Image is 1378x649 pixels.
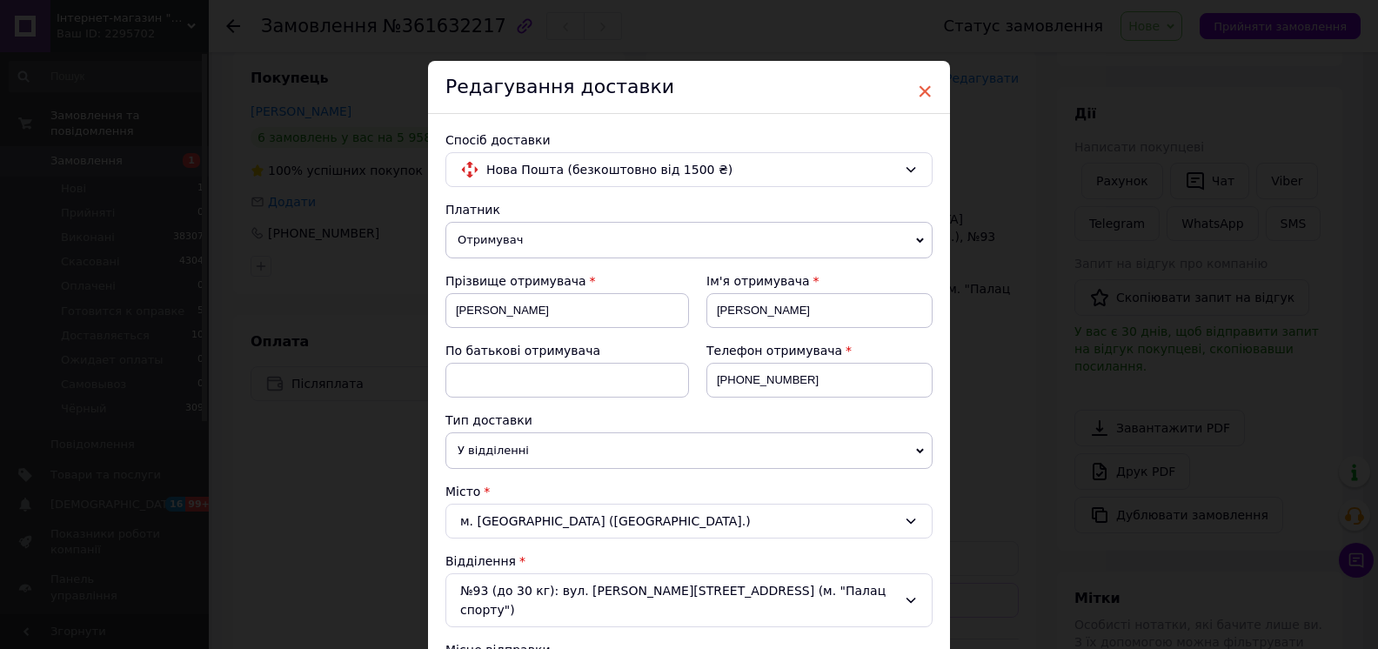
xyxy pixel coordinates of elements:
input: +380 [706,363,933,398]
span: Телефон отримувача [706,344,842,358]
span: Тип доставки [445,413,532,427]
span: Отримувач [445,222,933,258]
span: × [917,77,933,106]
span: Нова Пошта (безкоштовно від 1500 ₴) [486,160,897,179]
span: Платник [445,203,500,217]
span: Прізвище отримувача [445,274,586,288]
div: Спосіб доставки [445,131,933,149]
div: №93 (до 30 кг): вул. [PERSON_NAME][STREET_ADDRESS] (м. "Палац спорту") [445,573,933,627]
span: Ім'я отримувача [706,274,810,288]
div: Редагування доставки [428,61,950,114]
div: Відділення [445,552,933,570]
span: У відділенні [445,432,933,469]
span: По батькові отримувача [445,344,600,358]
div: Місто [445,483,933,500]
div: м. [GEOGRAPHIC_DATA] ([GEOGRAPHIC_DATA].) [445,504,933,539]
